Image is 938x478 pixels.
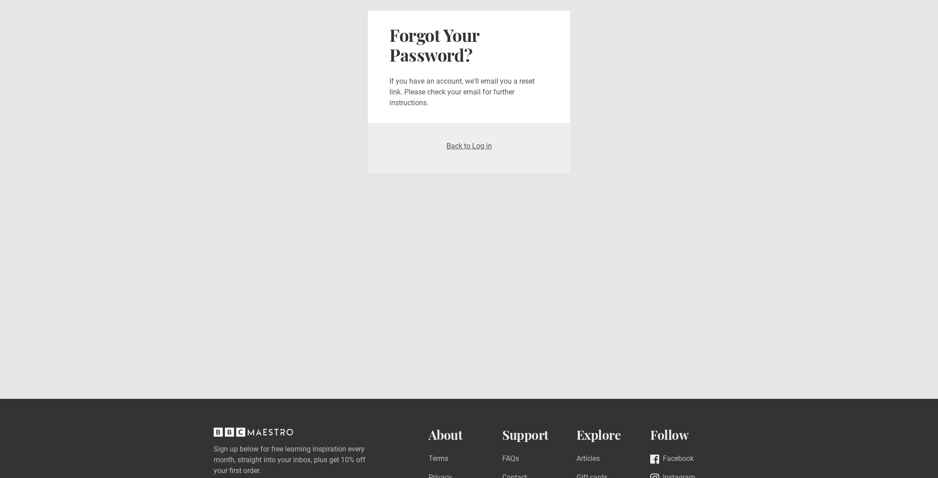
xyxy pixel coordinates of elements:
svg: BBC Maestro, back to top [214,428,293,437]
p: If you have an account, we'll email you a reset link. Please check your email for further instruc... [389,76,549,108]
a: Back to Log in [447,142,492,150]
a: Terms [429,453,448,465]
h2: Support [502,428,576,442]
a: Articles [576,453,600,465]
a: BBC Maestro, back to top [214,431,293,439]
h2: Forgot Your Password? [389,25,549,65]
a: FAQs [502,453,519,465]
h2: About [429,428,503,442]
h2: Follow [650,428,724,442]
h2: Explore [576,428,651,442]
a: Facebook [650,453,694,465]
label: Sign up below for free learning inspiration every month, straight into your inbox, plus get 10% o... [214,444,393,476]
